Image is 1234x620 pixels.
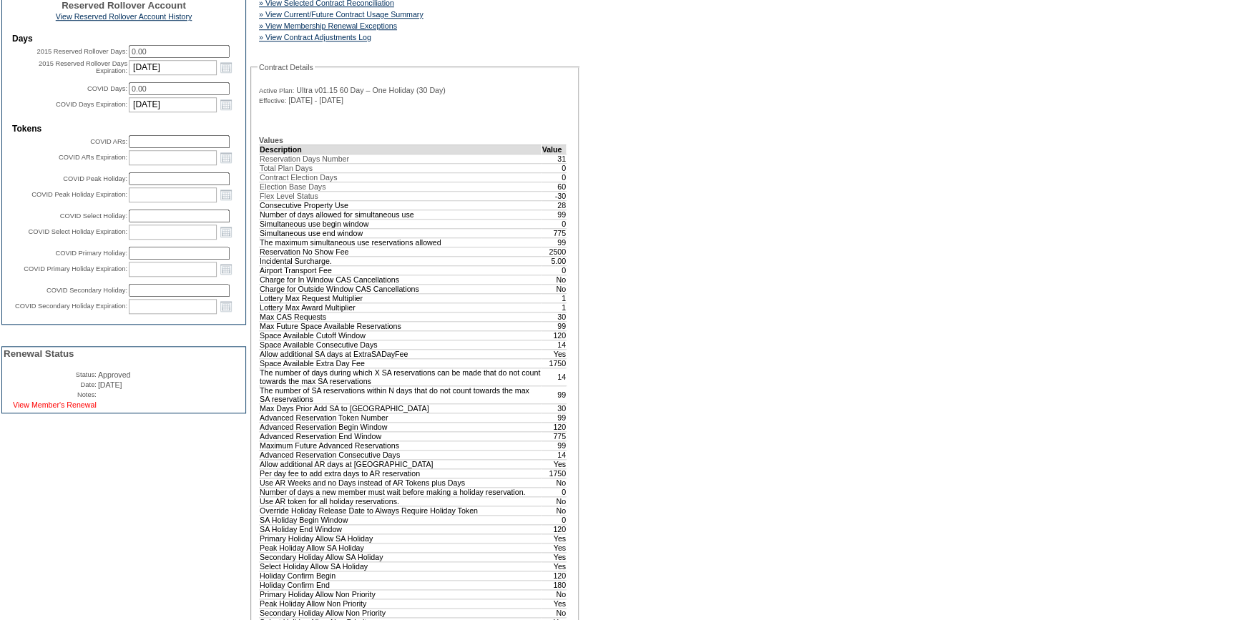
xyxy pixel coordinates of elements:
td: 60 [542,182,567,191]
td: Value [542,144,567,154]
td: 31 [542,154,567,163]
td: Reservation No Show Fee [260,247,542,256]
td: Override Holiday Release Date to Always Require Holiday Token [260,506,542,515]
span: Flex Level Status [260,192,318,200]
td: 0 [542,515,567,524]
td: Max Future Space Available Reservations [260,321,542,330]
td: 120 [542,571,567,580]
td: Yes [542,533,567,543]
td: Days [12,34,235,44]
td: Lottery Max Award Multiplier [260,302,542,312]
td: Notes: [4,390,97,399]
span: Reservation Days Number [260,154,349,163]
span: Total Plan Days [260,164,313,172]
td: 0 [542,487,567,496]
td: 1750 [542,468,567,478]
td: Max Days Prior Add SA to [GEOGRAPHIC_DATA] [260,403,542,413]
td: Advanced Reservation End Window [260,431,542,441]
td: 99 [542,413,567,422]
label: COVID Peak Holiday Expiration: [31,191,127,198]
td: Yes [542,599,567,608]
td: 5.00 [542,256,567,265]
label: COVID Primary Holiday Expiration: [24,265,127,272]
td: 0 [542,265,567,275]
span: [DATE] - [DATE] [288,96,343,104]
td: 99 [542,237,567,247]
td: Charge for In Window CAS Cancellations [260,275,542,284]
td: 2500 [542,247,567,256]
td: Peak Holiday Allow Non Priority [260,599,542,608]
td: Yes [542,459,567,468]
td: 1 [542,293,567,302]
td: Yes [542,561,567,571]
td: Status: [4,370,97,379]
a: » View Membership Renewal Exceptions [259,21,397,30]
td: SA Holiday Begin Window [260,515,542,524]
td: Primary Holiday Allow Non Priority [260,589,542,599]
td: 120 [542,422,567,431]
td: 775 [542,431,567,441]
td: Advanced Reservation Token Number [260,413,542,422]
td: Simultaneous use begin window [260,219,542,228]
td: Primary Holiday Allow SA Holiday [260,533,542,543]
label: COVID Primary Holiday: [55,250,127,257]
td: 30 [542,403,567,413]
b: Values [259,136,283,144]
td: Advanced Reservation Begin Window [260,422,542,431]
td: 99 [542,321,567,330]
td: Simultaneous use end window [260,228,542,237]
td: Holiday Confirm End [260,580,542,589]
td: Use AR Weeks and no Days instead of AR Tokens plus Days [260,478,542,487]
a: Open the calendar popup. [218,149,234,165]
span: Contract Election Days [260,173,337,182]
label: COVID Peak Holiday: [63,175,127,182]
td: Per day fee to add extra days to AR reservation [260,468,542,478]
label: COVID ARs Expiration: [59,154,127,161]
td: Holiday Confirm Begin [260,571,542,580]
td: 120 [542,330,567,340]
td: The maximum simultaneous use reservations allowed [260,237,542,247]
a: Open the calendar popup. [218,59,234,75]
label: COVID ARs: [90,138,127,145]
td: 1750 [542,358,567,368]
td: 14 [542,368,567,385]
td: Maximum Future Advanced Reservations [260,441,542,450]
td: 0 [542,163,567,172]
a: Open the calendar popup. [218,97,234,112]
td: 30 [542,312,567,321]
td: Space Available Consecutive Days [260,340,542,349]
td: No [542,589,567,599]
label: 2015 Reserved Rollover Days Expiration: [39,60,127,74]
a: Open the calendar popup. [218,187,234,202]
label: COVID Secondary Holiday: [46,287,127,294]
td: Yes [542,543,567,552]
td: Max CAS Requests [260,312,542,321]
td: -30 [542,191,567,200]
td: 0 [542,172,567,182]
td: Charge for Outside Window CAS Cancellations [260,284,542,293]
td: 14 [542,450,567,459]
td: Use AR token for all holiday reservations. [260,496,542,506]
td: No [542,284,567,293]
td: Incidental Surcharge. [260,256,542,265]
span: Election Base Days [260,182,325,191]
td: Lottery Max Request Multiplier [260,293,542,302]
label: COVID Select Holiday Expiration: [29,228,127,235]
td: Consecutive Property Use [260,200,542,210]
td: The number of SA reservations within N days that do not count towards the max SA reservations [260,385,542,403]
td: No [542,478,567,487]
span: Effective: [259,97,286,105]
td: Select Holiday Allow SA Holiday [260,561,542,571]
td: 14 [542,340,567,349]
td: 28 [542,200,567,210]
legend: Contract Details [258,63,315,72]
label: COVID Days Expiration: [56,101,127,108]
td: Yes [542,349,567,358]
td: 99 [542,210,567,219]
td: 0 [542,219,567,228]
td: No [542,275,567,284]
td: Space Available Cutoff Window [260,330,542,340]
label: 2015 Reserved Rollover Days: [36,48,127,55]
span: [DATE] [98,380,122,389]
td: The number of days during which X SA reservations can be made that do not count towards the max S... [260,368,542,385]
